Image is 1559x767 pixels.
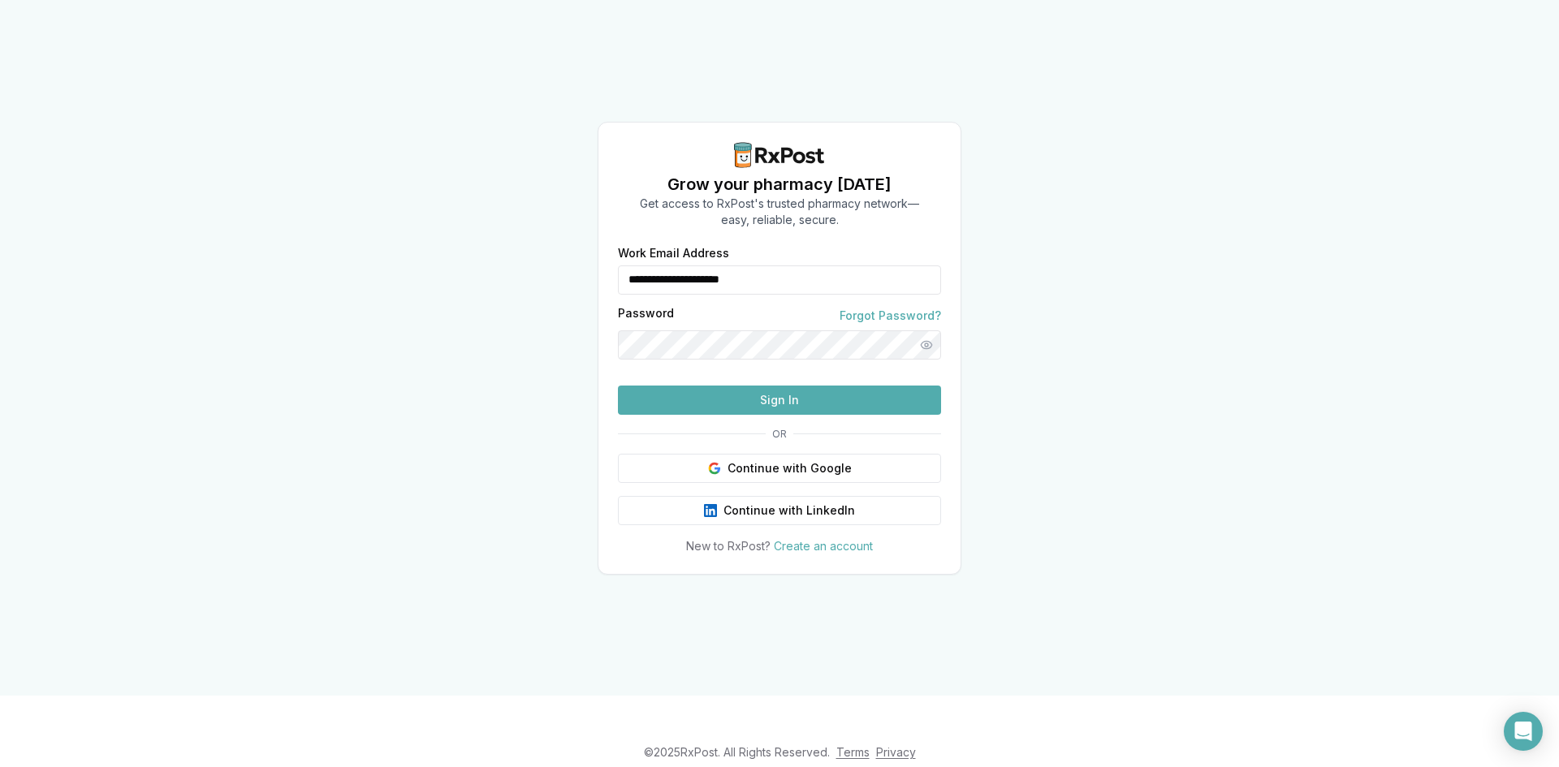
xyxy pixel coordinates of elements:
[618,248,941,259] label: Work Email Address
[640,196,919,228] p: Get access to RxPost's trusted pharmacy network— easy, reliable, secure.
[686,539,771,553] span: New to RxPost?
[876,745,916,759] a: Privacy
[774,539,873,553] a: Create an account
[618,386,941,415] button: Sign In
[728,142,831,168] img: RxPost Logo
[766,428,793,441] span: OR
[618,454,941,483] button: Continue with Google
[618,496,941,525] button: Continue with LinkedIn
[640,173,919,196] h1: Grow your pharmacy [DATE]
[1504,712,1543,751] div: Open Intercom Messenger
[836,745,870,759] a: Terms
[708,462,721,475] img: Google
[912,330,941,360] button: Show password
[618,308,674,324] label: Password
[704,504,717,517] img: LinkedIn
[840,308,941,324] a: Forgot Password?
